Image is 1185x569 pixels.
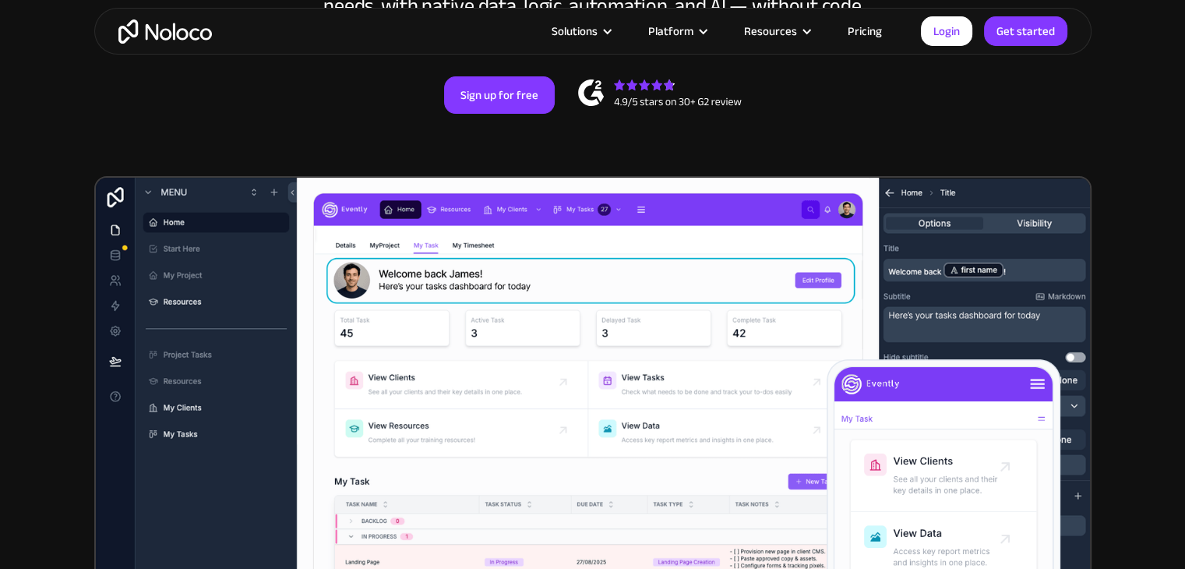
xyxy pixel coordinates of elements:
div: Resources [744,21,797,41]
a: Pricing [828,21,901,41]
div: Resources [725,21,828,41]
a: Login [921,16,972,46]
div: Platform [629,21,725,41]
a: home [118,19,212,44]
div: Platform [648,21,693,41]
a: Get started [984,16,1067,46]
div: Solutions [552,21,598,41]
a: Sign up for free [444,76,555,114]
div: Solutions [532,21,629,41]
